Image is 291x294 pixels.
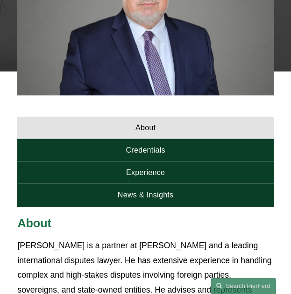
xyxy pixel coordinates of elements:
[211,278,276,294] a: Search this site
[17,161,273,183] a: Experience
[17,139,273,161] a: Credentials
[17,183,273,206] a: News & Insights
[17,216,51,229] span: About
[17,116,273,139] a: About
